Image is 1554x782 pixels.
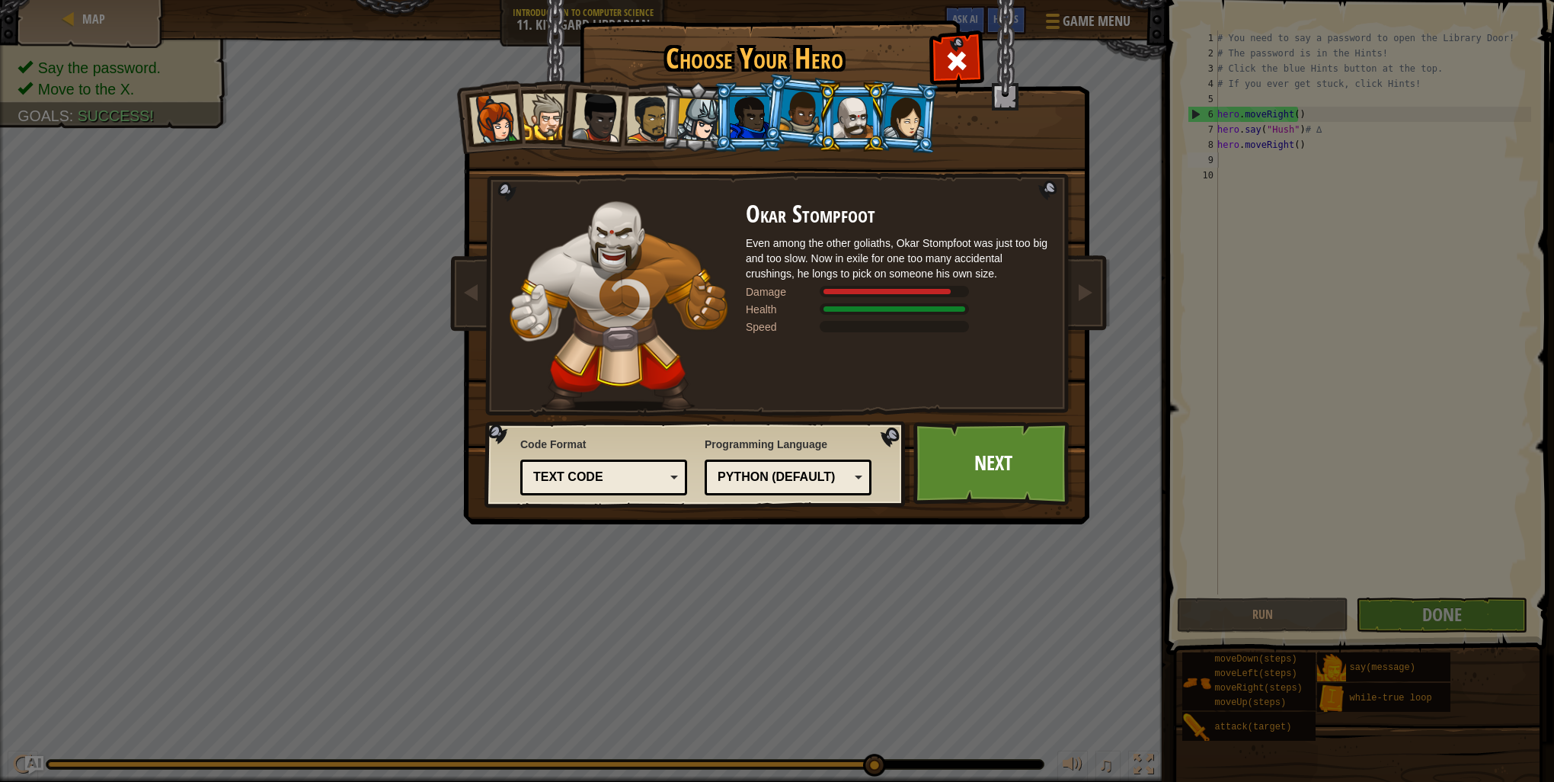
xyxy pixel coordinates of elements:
li: Hattori Hanzō [660,81,733,154]
div: Moves at 4 meters per second. [746,319,1050,335]
li: Lady Ida Justheart [555,77,630,152]
span: Programming Language [705,437,871,452]
li: Captain Anya Weston [452,79,526,154]
div: Health [746,302,822,317]
div: Even among the other goliaths, Okar Stompfoot was just too big and too slow. Now in exile for one... [746,236,1050,281]
li: Sir Tharin Thunderfist [507,80,575,149]
div: Python (Default) [718,469,849,486]
div: Text code [533,469,665,486]
img: language-selector-background.png [484,421,910,508]
li: Gordon the Stalwart [714,82,782,152]
div: Damage [746,284,822,300]
li: Illia Shieldsmith [867,80,940,154]
a: Next [913,421,1073,505]
span: Code Format [520,437,687,452]
img: goliath-pose.png [510,201,727,411]
h2: Okar Stompfoot [746,201,1050,228]
div: Gains 200% of listed Warrior armor health. [746,302,1050,317]
li: Arryn Stonewall [762,73,837,149]
div: Deals 160% of listed Warrior weapon damage. [746,284,1050,300]
li: Okar Stompfoot [817,82,886,152]
div: Speed [746,319,822,335]
h1: Choose Your Hero [583,43,926,75]
li: Alejandro the Duelist [609,82,679,152]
